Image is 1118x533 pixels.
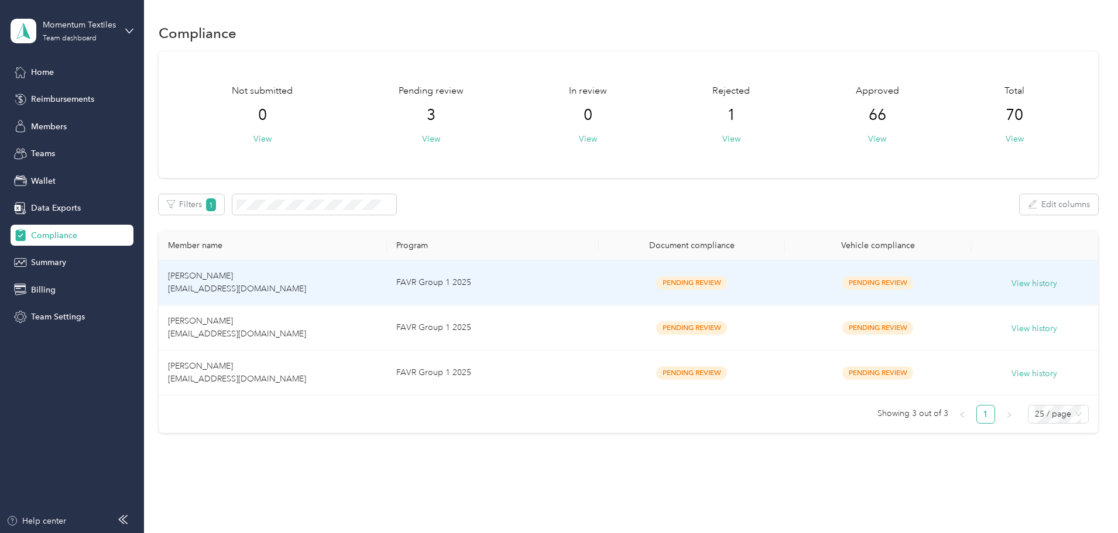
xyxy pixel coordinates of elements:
div: Page Size [1028,405,1089,424]
span: Reimbursements [31,93,94,105]
span: Rejected [712,84,750,98]
span: Pending Review [656,366,727,380]
span: 70 [1006,106,1023,125]
td: FAVR Group 1 2025 [387,260,598,305]
button: Edit columns [1020,194,1098,215]
button: View [579,133,597,145]
span: Pending Review [842,366,913,380]
span: 66 [869,106,886,125]
th: Program [387,231,598,260]
td: FAVR Group 1 2025 [387,305,598,350]
div: Team dashboard [43,35,97,42]
span: Billing [31,284,56,296]
div: Document compliance [608,240,776,250]
span: 3 [427,106,435,125]
span: Wallet [31,175,56,187]
span: Total [1004,84,1024,98]
span: 1 [727,106,736,125]
button: View [722,133,740,145]
span: Compliance [31,229,77,242]
span: Pending Review [842,276,913,290]
span: Members [31,121,67,133]
span: Summary [31,256,66,269]
span: [PERSON_NAME] [EMAIL_ADDRESS][DOMAIN_NAME] [168,271,306,294]
li: Previous Page [953,405,972,424]
button: left [953,405,972,424]
div: Momentum Textiles [43,19,116,31]
button: View [868,133,886,145]
span: In review [569,84,607,98]
span: Not submitted [232,84,293,98]
span: Pending review [399,84,464,98]
span: Showing 3 out of 3 [877,405,948,422]
span: Data Exports [31,202,81,214]
button: View history [1011,367,1057,380]
button: View history [1011,322,1057,335]
span: 0 [584,106,592,125]
h1: Compliance [159,27,236,39]
button: View [253,133,272,145]
th: Member name [159,231,387,260]
a: 1 [977,405,994,423]
span: Pending Review [842,321,913,335]
span: Pending Review [656,321,727,335]
button: right [1000,405,1018,424]
li: Next Page [1000,405,1018,424]
button: View [1006,133,1024,145]
span: Team Settings [31,311,85,323]
span: Approved [856,84,899,98]
span: 25 / page [1035,405,1082,423]
span: [PERSON_NAME] [EMAIL_ADDRESS][DOMAIN_NAME] [168,361,306,384]
span: right [1006,411,1013,418]
span: Pending Review [656,276,727,290]
td: FAVR Group 1 2025 [387,350,598,396]
button: View [422,133,440,145]
button: Filters1 [159,194,225,215]
li: 1 [976,405,995,424]
button: View history [1011,277,1057,290]
span: Home [31,66,54,78]
div: Vehicle compliance [794,240,962,250]
span: Teams [31,147,55,160]
span: 1 [206,198,217,211]
iframe: Everlance-gr Chat Button Frame [1052,467,1118,533]
span: [PERSON_NAME] [EMAIL_ADDRESS][DOMAIN_NAME] [168,316,306,339]
span: left [959,411,966,418]
button: Help center [6,515,66,527]
span: 0 [258,106,267,125]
